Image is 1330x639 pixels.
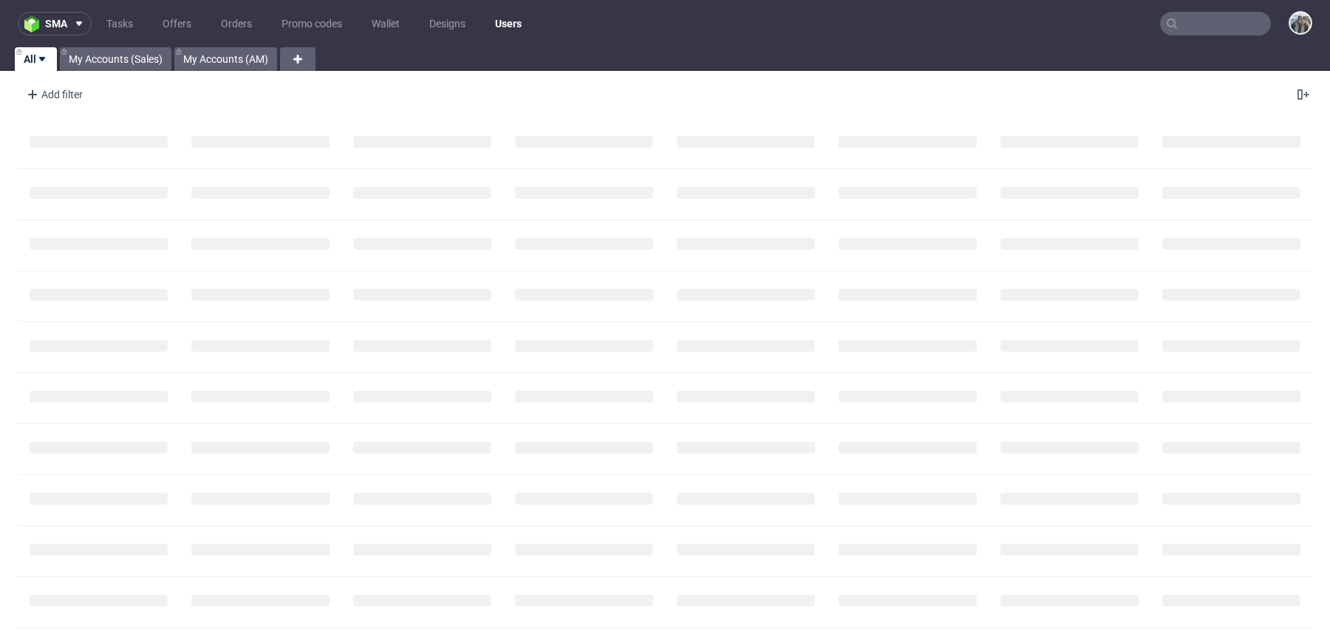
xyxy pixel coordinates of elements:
[174,47,277,71] a: My Accounts (AM)
[154,12,200,35] a: Offers
[363,12,409,35] a: Wallet
[1290,13,1311,33] img: Zeniuk Magdalena
[45,18,67,29] span: sma
[212,12,261,35] a: Orders
[273,12,351,35] a: Promo codes
[60,47,171,71] a: My Accounts (Sales)
[15,47,57,71] a: All
[420,12,474,35] a: Designs
[21,83,86,106] div: Add filter
[486,12,531,35] a: Users
[18,12,92,35] button: sma
[24,16,45,33] img: logo
[98,12,142,35] a: Tasks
